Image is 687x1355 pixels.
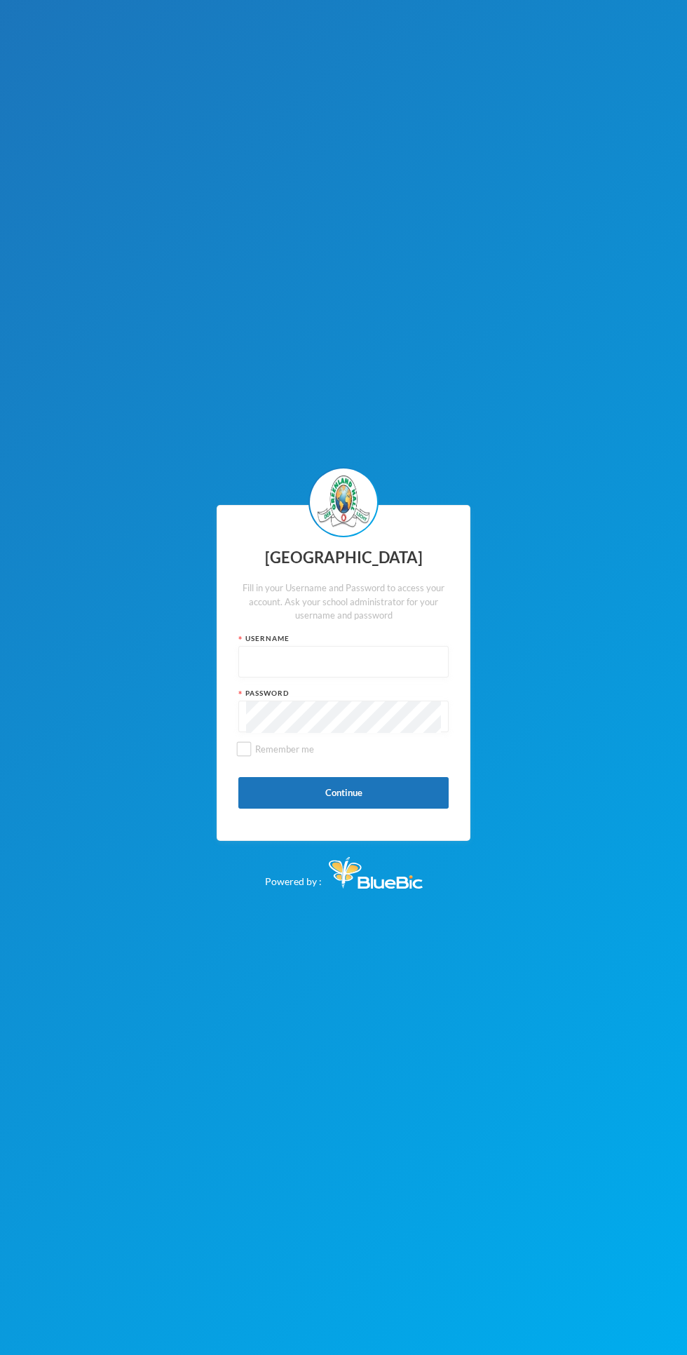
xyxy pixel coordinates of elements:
[238,688,449,699] div: Password
[250,743,320,755] span: Remember me
[238,633,449,644] div: Username
[265,850,423,889] div: Powered by :
[238,581,449,623] div: Fill in your Username and Password to access your account. Ask your school administrator for your...
[238,777,449,809] button: Continue
[238,544,449,572] div: [GEOGRAPHIC_DATA]
[329,857,423,889] img: Bluebic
